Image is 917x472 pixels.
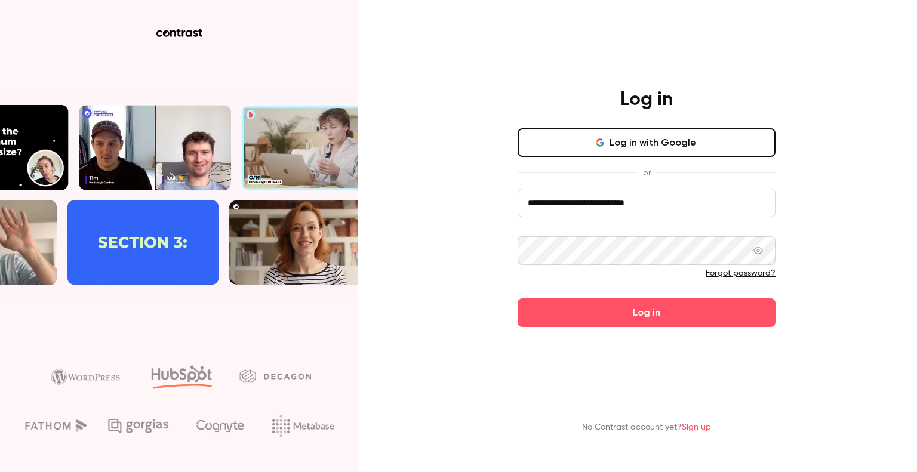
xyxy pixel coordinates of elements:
[620,88,673,112] h4: Log in
[706,269,776,277] a: Forgot password?
[518,298,776,327] button: Log in
[582,421,711,434] p: No Contrast account yet?
[239,369,311,382] img: decagon
[637,166,657,179] span: or
[682,423,711,431] a: Sign up
[518,128,776,157] button: Log in with Google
